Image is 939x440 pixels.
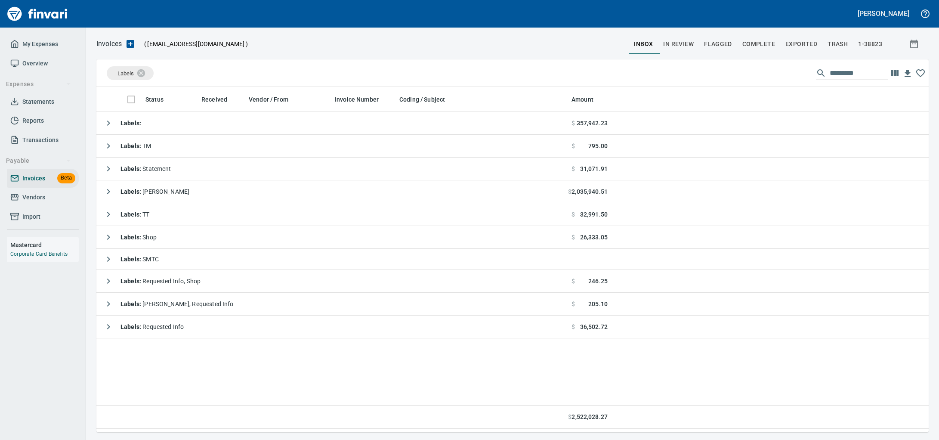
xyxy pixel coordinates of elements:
span: Import [22,211,40,222]
span: 32,991.50 [580,210,608,219]
button: Expenses [3,76,74,92]
span: 205.10 [588,300,608,308]
span: Vendor / From [249,94,288,105]
span: $ [568,187,571,196]
button: Choose columns to display [888,67,901,80]
strong: Labels : [120,188,142,195]
span: $ [571,142,575,150]
button: Payable [3,153,74,169]
a: Overview [7,54,79,73]
span: Vendor / From [249,94,300,105]
span: 2,035,940.51 [571,187,608,196]
a: Vendors [7,188,79,207]
span: [EMAIL_ADDRESS][DOMAIN_NAME] [146,40,245,48]
span: 2,522,028.27 [571,412,608,421]
strong: Labels : [120,323,142,330]
a: Transactions [7,130,79,150]
span: Coding / Subject [399,94,445,105]
span: Labels [117,70,134,77]
span: 26,333.05 [580,233,608,242]
button: Download Table [901,67,914,80]
span: Invoice Number [335,94,379,105]
a: Import [7,207,79,226]
strong: Labels : [120,143,142,149]
span: Statements [22,96,54,107]
span: Received [201,94,227,105]
span: Flagged [704,39,732,50]
span: 246.25 [588,277,608,285]
a: Reports [7,111,79,130]
span: $ [571,164,575,173]
span: Exported [785,39,817,50]
span: Complete [742,39,775,50]
span: $ [571,210,575,219]
strong: Labels : [120,165,142,172]
span: Shop [120,234,157,241]
div: Labels [107,66,154,80]
span: My Expenses [22,39,58,50]
span: Vendors [22,192,45,203]
strong: Labels : [120,211,142,218]
strong: Labels : [120,234,142,241]
p: ( ) [139,40,248,48]
span: Statement [120,165,171,172]
span: Payable [6,155,71,166]
a: My Expenses [7,34,79,54]
strong: Labels : [120,256,142,263]
strong: Labels : [120,278,142,285]
span: [PERSON_NAME], Requested Info [120,301,234,307]
span: Expenses [6,79,71,90]
span: 1-38823 [858,39,882,50]
span: $ [571,277,575,285]
span: Transactions [22,135,59,146]
h5: [PERSON_NAME] [858,9,909,18]
span: Requested Info [120,323,184,330]
span: Beta [57,173,75,183]
span: $ [571,322,575,331]
span: Overview [22,58,48,69]
span: inbox [634,39,653,50]
a: Statements [7,92,79,112]
span: trash [828,39,848,50]
span: 31,071.91 [580,164,608,173]
span: $ [571,119,575,127]
span: Requested Info, Shop [120,278,201,285]
span: TM [120,143,151,149]
a: Corporate Card Benefits [10,251,68,257]
span: Amount [571,94,605,105]
span: In Review [663,39,694,50]
span: Amount [571,94,593,105]
img: Finvari [5,3,70,24]
button: Click to remember these column choices [914,67,927,80]
span: TT [120,211,150,218]
span: $ [568,412,571,421]
span: $ [571,233,575,242]
nav: breadcrumb [96,39,122,49]
span: Status [145,94,164,105]
span: Status [145,94,175,105]
span: Coding / Subject [399,94,456,105]
h6: Mastercard [10,240,79,250]
p: Invoices [96,39,122,49]
span: $ [571,300,575,308]
a: InvoicesBeta [7,169,79,188]
strong: Labels : [120,301,142,307]
span: SMTC [120,256,159,263]
span: Reports [22,115,44,126]
span: Invoices [22,173,45,184]
span: [PERSON_NAME] [120,188,189,195]
span: Received [201,94,238,105]
button: [PERSON_NAME] [856,7,911,20]
span: 357,942.23 [577,119,608,127]
span: Invoice Number [335,94,390,105]
span: 36,502.72 [580,322,608,331]
strong: Labels : [120,120,141,127]
span: 795.00 [588,142,608,150]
